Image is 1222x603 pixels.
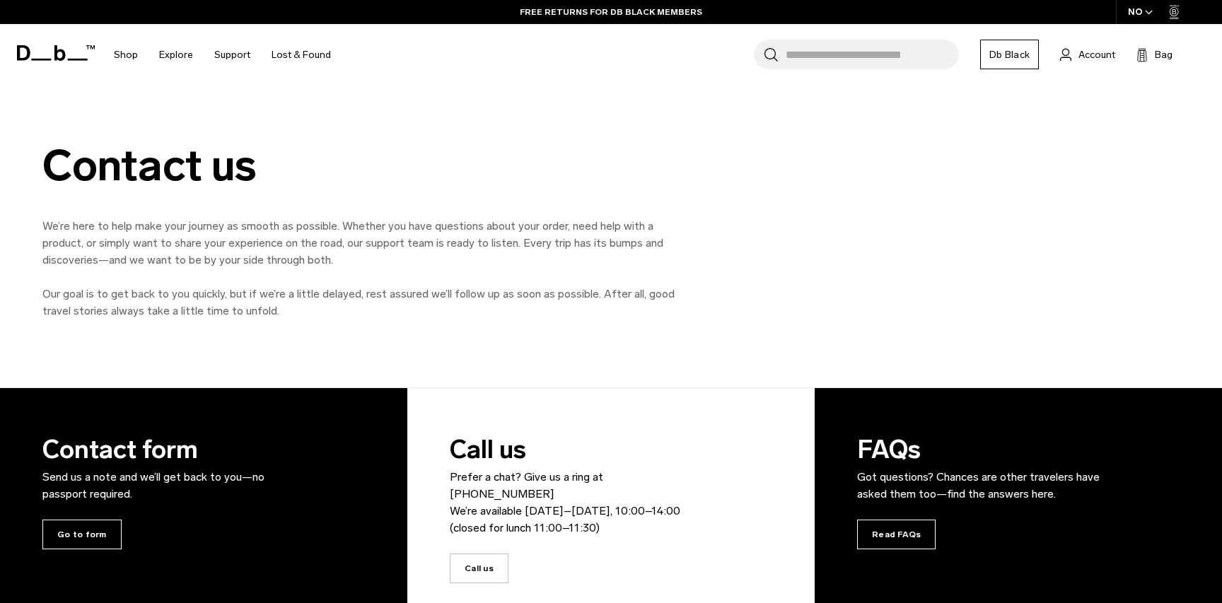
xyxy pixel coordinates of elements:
p: Got questions? Chances are other travelers have asked them too—find the answers here. [857,469,1112,503]
h3: FAQs [857,431,1112,503]
h3: Call us [450,431,704,537]
a: FREE RETURNS FOR DB BLACK MEMBERS [520,6,702,18]
p: Prefer a chat? Give us a ring at [PHONE_NUMBER] We’re available [DATE]–[DATE], 10:00–14:00 (close... [450,469,704,537]
span: Read FAQs [857,520,936,549]
button: Bag [1136,46,1172,63]
p: We’re here to help make your journey as smooth as possible. Whether you have questions about your... [42,218,679,269]
a: Shop [114,30,138,80]
nav: Main Navigation [103,24,342,86]
div: Contact us [42,142,679,189]
span: Go to form [42,520,122,549]
p: Our goal is to get back to you quickly, but if we’re a little delayed, rest assured we’ll follow ... [42,286,679,320]
a: Account [1060,46,1115,63]
a: Explore [159,30,193,80]
a: Support [214,30,250,80]
a: Db Black [980,40,1039,69]
span: Call us [450,554,508,583]
h3: Contact form [42,431,297,503]
span: Bag [1155,47,1172,62]
a: Lost & Found [272,30,331,80]
p: Send us a note and we’ll get back to you—no passport required. [42,469,297,503]
span: Account [1078,47,1115,62]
